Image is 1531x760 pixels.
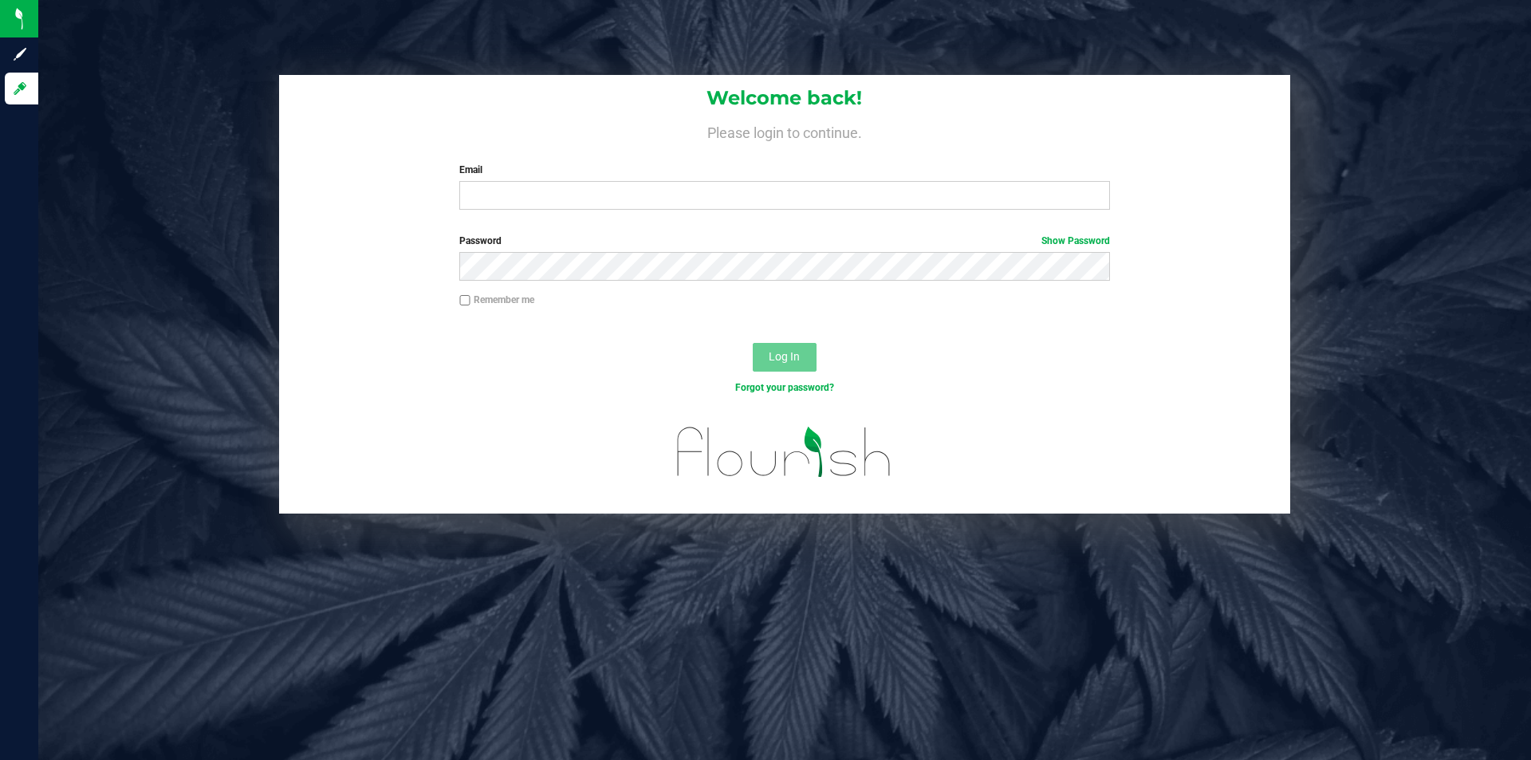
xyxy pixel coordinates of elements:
[459,235,502,246] span: Password
[279,88,1290,108] h1: Welcome back!
[1041,235,1110,246] a: Show Password
[459,163,1109,177] label: Email
[459,293,534,307] label: Remember me
[279,121,1290,140] h4: Please login to continue.
[12,46,28,62] inline-svg: Sign up
[769,350,800,363] span: Log In
[459,295,470,306] input: Remember me
[753,343,817,372] button: Log In
[12,81,28,96] inline-svg: Log in
[658,412,911,493] img: flourish_logo.svg
[735,382,834,393] a: Forgot your password?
